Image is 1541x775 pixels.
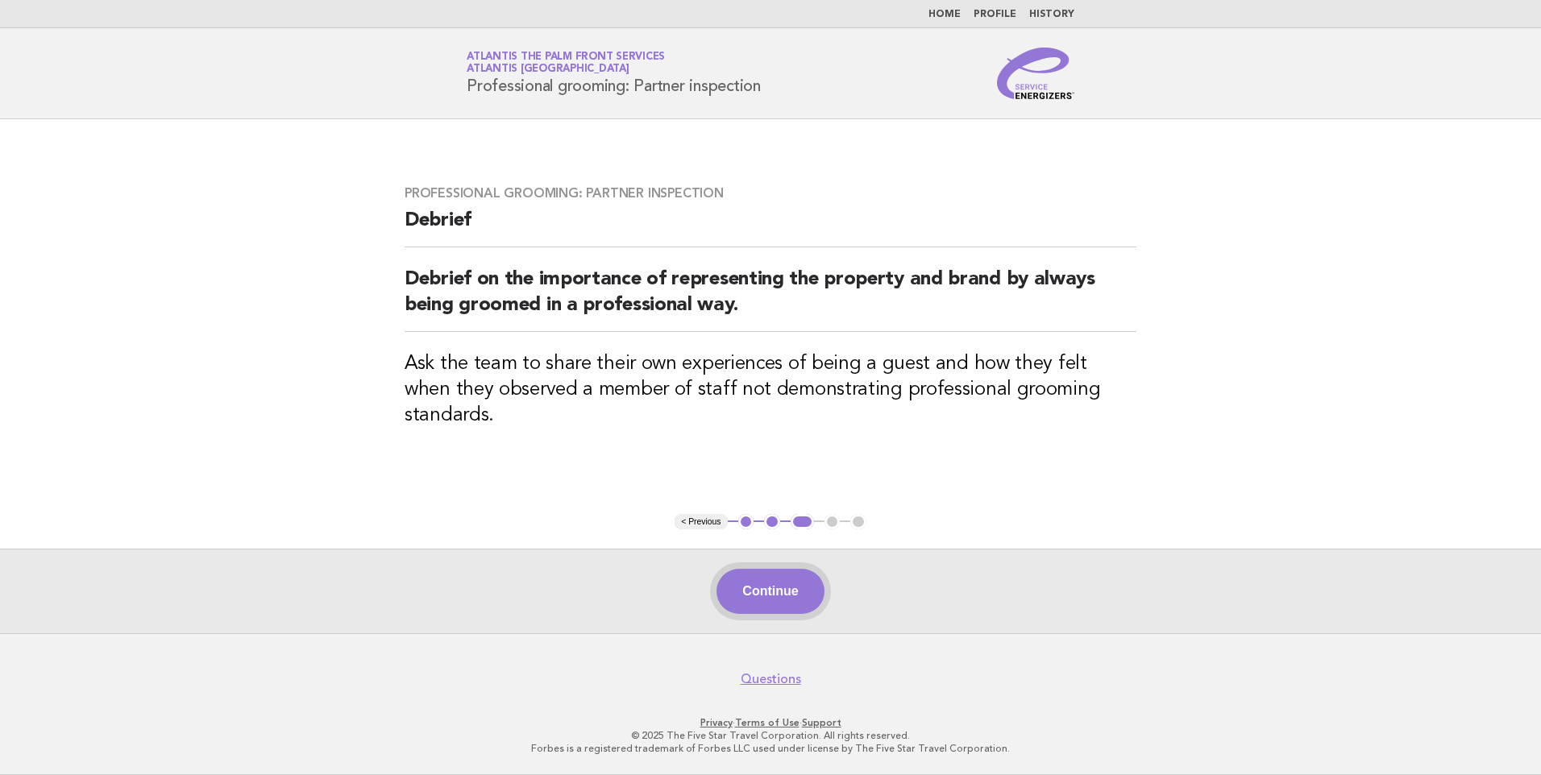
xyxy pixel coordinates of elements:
a: History [1029,10,1074,19]
a: Privacy [700,717,733,728]
button: Continue [717,569,824,614]
p: Forbes is a registered trademark of Forbes LLC used under license by The Five Star Travel Corpora... [277,742,1264,755]
span: Atlantis [GEOGRAPHIC_DATA] [467,64,629,75]
h2: Debrief on the importance of representing the property and brand by always being groomed in a pro... [405,267,1136,332]
button: 1 [738,514,754,530]
a: Support [802,717,841,728]
h1: Professional grooming: Partner inspection [467,52,761,94]
button: 2 [764,514,780,530]
a: Home [928,10,961,19]
h3: Ask the team to share their own experiences of being a guest and how they felt when they observed... [405,351,1136,429]
p: · · [277,716,1264,729]
img: Service Energizers [997,48,1074,99]
a: Questions [741,671,801,687]
a: Atlantis The Palm Front ServicesAtlantis [GEOGRAPHIC_DATA] [467,52,665,74]
a: Terms of Use [735,717,800,728]
a: Profile [974,10,1016,19]
button: 3 [791,514,814,530]
p: © 2025 The Five Star Travel Corporation. All rights reserved. [277,729,1264,742]
h3: Professional grooming: Partner inspection [405,185,1136,201]
button: < Previous [675,514,727,530]
h2: Debrief [405,208,1136,247]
